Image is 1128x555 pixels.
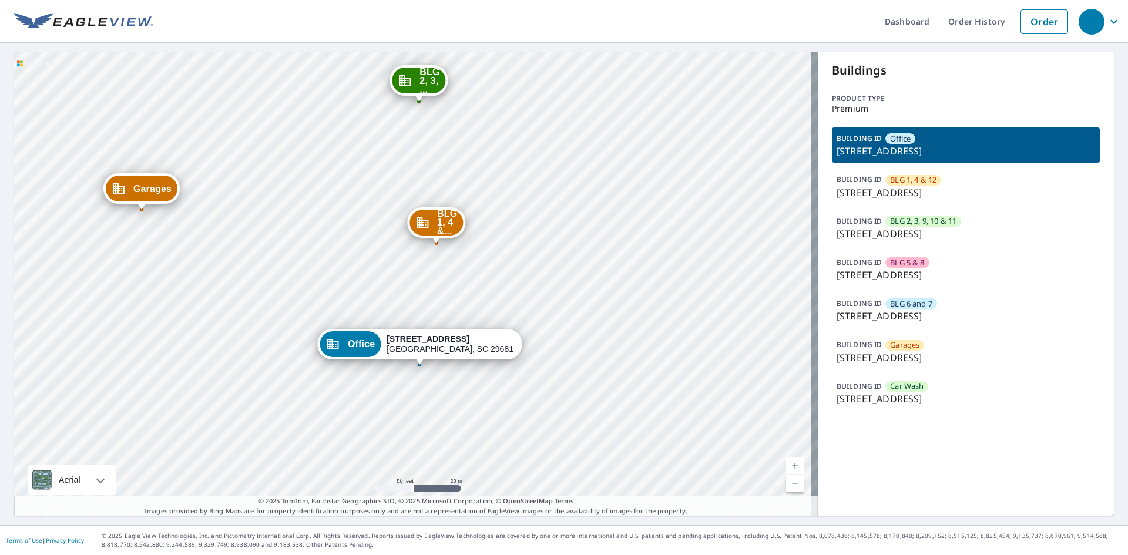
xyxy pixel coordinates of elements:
p: Buildings [832,62,1100,79]
p: [STREET_ADDRESS] [837,186,1095,200]
a: Current Level 19, Zoom In [786,457,804,475]
span: Car Wash [890,381,924,392]
a: Order [1020,9,1068,34]
p: [STREET_ADDRESS] [837,392,1095,406]
p: BUILDING ID [837,174,882,184]
span: BLG 5 & 8 [890,257,924,268]
p: [STREET_ADDRESS] [837,227,1095,241]
div: [GEOGRAPHIC_DATA], SC 29681 [387,334,513,354]
span: BLG 6 and 7 [890,298,932,310]
span: Office [890,133,911,144]
p: [STREET_ADDRESS] [837,309,1095,323]
p: | [6,537,84,544]
div: Aerial [28,465,116,495]
p: [STREET_ADDRESS] [837,144,1095,158]
span: © 2025 TomTom, Earthstar Geographics SIO, © 2025 Microsoft Corporation, © [258,496,574,506]
span: Office [348,339,375,348]
a: Current Level 19, Zoom Out [786,475,804,492]
span: BLG 1, 4 & 12 [890,174,936,186]
strong: [STREET_ADDRESS] [387,334,469,344]
p: BUILDING ID [837,133,882,143]
a: Privacy Policy [46,536,84,544]
a: OpenStreetMap [503,496,552,505]
p: BUILDING ID [837,298,882,308]
div: Dropped pin, building Garages, Commercial property, 535 Brookwood Point Pl Simpsonville, SC 29681 [103,173,180,210]
span: BLG 2, 3, ... [419,68,439,94]
p: Images provided by Bing Maps are for property identification purposes only and are not a represen... [14,496,818,516]
p: BUILDING ID [837,339,882,349]
p: [STREET_ADDRESS] [837,351,1095,365]
p: Product type [832,93,1100,104]
div: Dropped pin, building BLG 2, 3, 9, 10 & 11, Commercial property, 535 Brookwood Point Pl Simpsonvi... [390,65,448,102]
p: Premium [832,104,1100,113]
p: BUILDING ID [837,257,882,267]
span: BLG 2, 3, 9, 10 & 11 [890,216,956,227]
p: BUILDING ID [837,381,882,391]
span: BLG 1, 4 &... [437,209,457,236]
p: © 2025 Eagle View Technologies, Inc. and Pictometry International Corp. All Rights Reserved. Repo... [102,532,1122,549]
span: Garages [890,339,919,351]
div: Dropped pin, building BLG 1, 4 & 12, Commercial property, 535 Brookwood Point Pl Simpsonville, SC... [407,207,465,244]
img: EV Logo [14,13,153,31]
div: Aerial [55,465,84,495]
p: BUILDING ID [837,216,882,226]
a: Terms [555,496,574,505]
div: Dropped pin, building Office, Commercial property, 535 Brookwood Point Pl Simpsonville, SC 29681 [318,329,522,365]
p: [STREET_ADDRESS] [837,268,1095,282]
a: Terms of Use [6,536,42,544]
span: Garages [133,184,172,193]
